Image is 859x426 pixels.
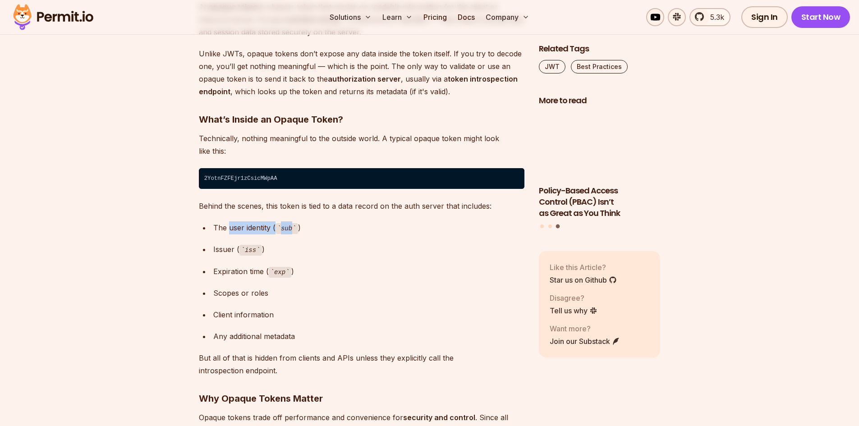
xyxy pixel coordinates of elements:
div: Any additional metadata [213,330,524,343]
strong: authorization server [328,74,401,83]
code: sub [276,223,298,234]
button: Company [482,8,533,26]
p: Like this Article? [550,262,617,273]
p: Disagree? [550,293,597,303]
div: Expiration time ( ) [213,265,524,278]
a: Start Now [791,6,850,28]
h2: More to read [539,95,661,106]
p: Unlike JWTs, opaque tokens don’t expose any data inside the token itself. If you try to decode on... [199,47,524,98]
p: But all of that is hidden from clients and APIs unless they explicitly call the introspection end... [199,352,524,377]
a: Pricing [420,8,450,26]
div: Scopes or roles [213,287,524,299]
button: Learn [379,8,416,26]
button: Go to slide 1 [540,224,544,228]
span: 5.3k [705,12,724,23]
button: Solutions [326,8,375,26]
img: Policy-Based Access Control (PBAC) Isn’t as Great as You Think [539,112,661,180]
a: Star us on Github [550,275,617,285]
h2: Related Tags [539,43,661,55]
li: 3 of 3 [539,112,661,219]
a: Docs [454,8,478,26]
h3: Policy-Based Access Control (PBAC) Isn’t as Great as You Think [539,185,661,219]
div: Issuer ( ) [213,243,524,256]
div: Posts [539,112,661,230]
div: Client information [213,308,524,321]
a: Sign In [741,6,788,28]
button: Go to slide 2 [548,224,552,228]
strong: security and control [403,413,475,422]
p: Want more? [550,323,620,334]
p: Behind the scenes, this token is tied to a data record on the auth server that includes: [199,200,524,212]
a: 5.3k [689,8,730,26]
a: Join our Substack [550,336,620,347]
a: Tell us why [550,305,597,316]
code: iss [239,245,262,256]
p: Technically, nothing meaningful to the outside world. A typical opaque token might look like this: [199,132,524,157]
strong: What’s Inside an Opaque Token? [199,114,343,125]
a: Best Practices [571,60,628,73]
code: exp [269,267,291,278]
button: Go to slide 3 [556,224,560,229]
code: 2YotnFZFEjr1zCsicMWpAA [199,168,524,189]
strong: Why Opaque Tokens Matter [199,393,323,404]
div: The user identity ( ) [213,221,524,234]
img: Permit logo [9,2,97,32]
a: JWT [539,60,565,73]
